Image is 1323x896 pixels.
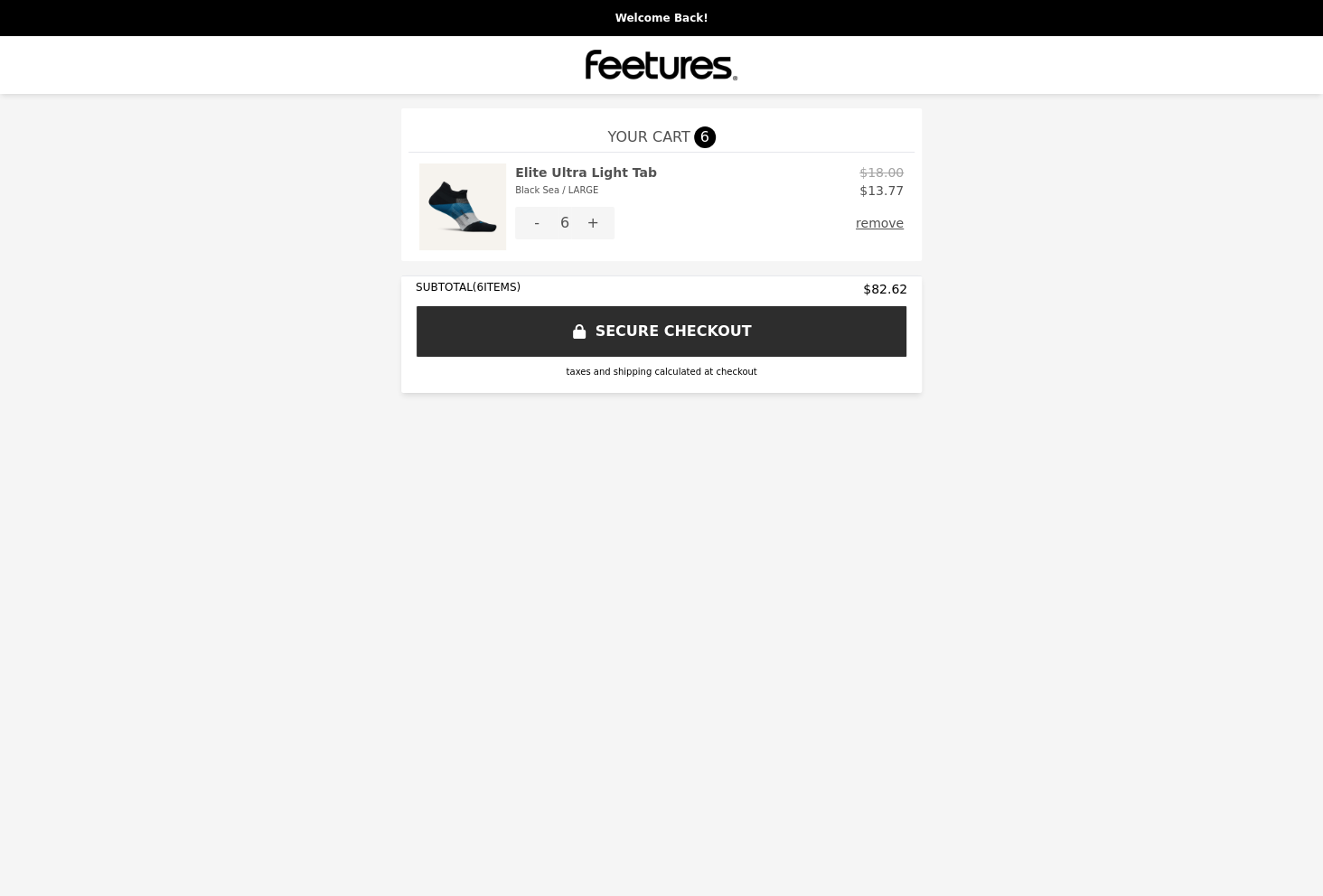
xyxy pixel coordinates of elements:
[416,365,907,378] div: taxes and shipping calculated at checkout
[416,281,473,294] span: SUBTOTAL
[694,126,716,148] span: 6
[515,163,657,200] h2: Elite Ultra Light Tab
[863,280,907,298] span: $82.62
[607,126,690,148] span: YOUR CART
[416,305,907,358] button: SECURE CHECKOUT
[859,182,904,200] p: $13.77
[856,207,904,239] button: remove
[11,11,1312,25] p: Welcome Back!
[571,207,615,239] button: +
[558,207,571,239] div: 6
[473,281,521,294] span: ( 6 ITEMS)
[515,207,558,239] button: -
[586,47,737,83] img: Brand Logo
[419,163,506,250] img: Elite Ultra Light Tab
[859,163,904,182] p: $18.00
[515,182,657,200] div: Black Sea / LARGE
